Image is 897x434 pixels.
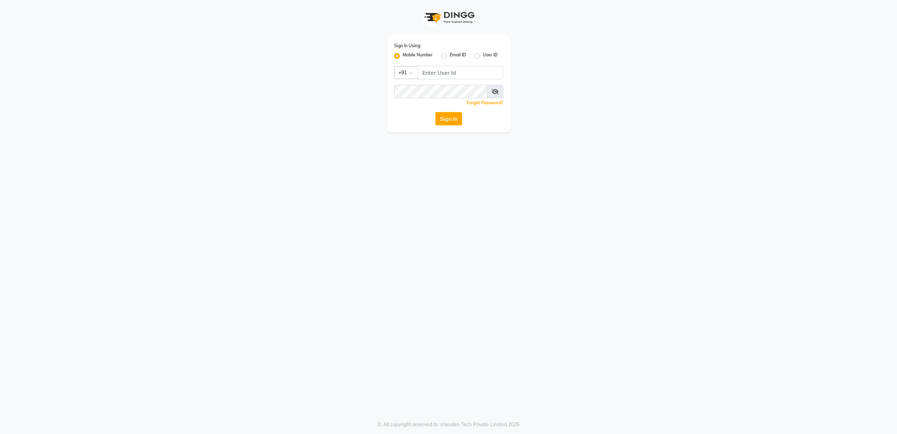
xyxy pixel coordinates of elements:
input: Username [418,66,503,79]
label: User ID [483,52,498,60]
a: Forgot Password? [467,100,503,105]
img: logo1.svg [421,7,477,28]
input: Username [394,85,487,98]
label: Email ID [450,52,466,60]
button: Sign In [435,112,462,125]
label: Mobile Number [403,52,433,60]
label: Sign In Using: [394,43,421,49]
